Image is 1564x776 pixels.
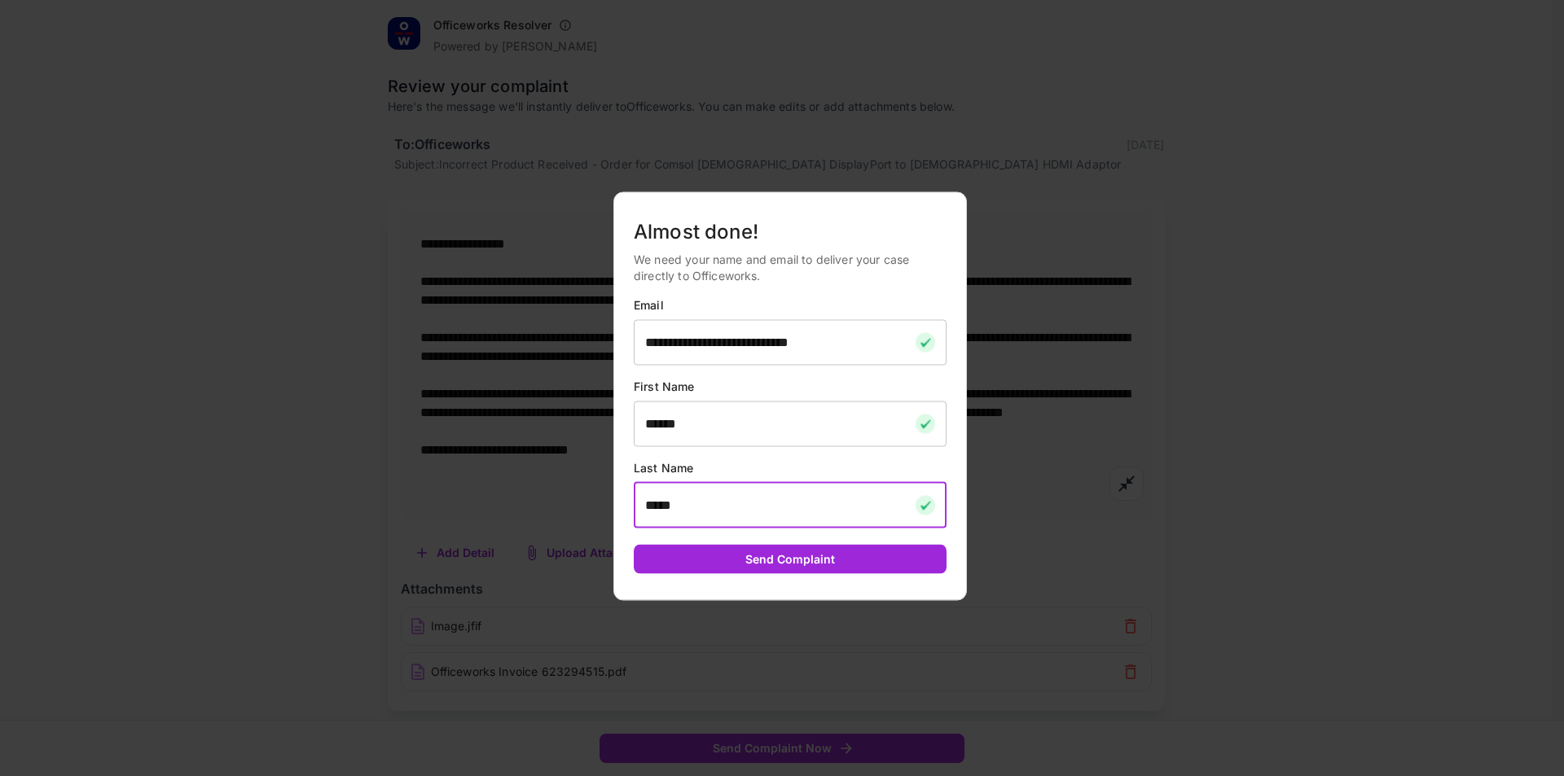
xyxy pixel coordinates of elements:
img: checkmark [916,414,935,433]
h5: Almost done! [634,218,947,244]
button: Send Complaint [634,544,947,574]
p: First Name [634,378,947,394]
img: checkmark [916,495,935,515]
p: Email [634,296,947,313]
img: checkmark [916,332,935,352]
p: Last Name [634,459,947,476]
p: We need your name and email to deliver your case directly to Officeworks. [634,251,947,283]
